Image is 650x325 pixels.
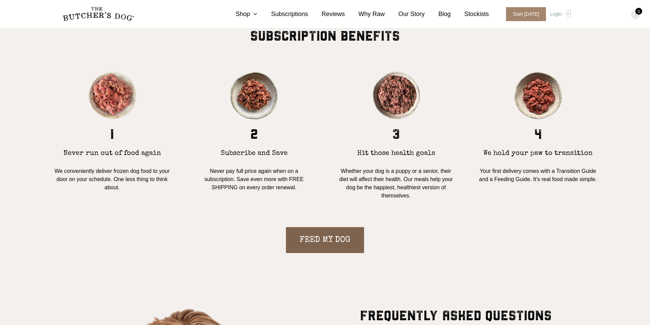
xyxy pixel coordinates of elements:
[250,28,400,44] h3: SUBSCRIPTION BENEFITS
[451,10,489,19] a: Stockists
[357,149,435,158] h5: Hit those health goals
[631,10,640,19] img: TBD_Cart-Empty.png
[221,149,288,158] h5: Subscribe and Save
[385,10,425,19] a: Our Story
[478,167,598,183] p: Your first delivery comes with a Transition Guide and a Feeding Guide. It’s real food made simple.
[250,126,258,143] h4: 2
[483,149,593,158] h5: We hold your paw to transition
[425,10,451,19] a: Blog
[548,7,570,21] a: Login
[336,167,456,200] p: Whether your dog is a puppy or a senior, their diet will affect their health. Our meals help your...
[286,227,364,253] a: FEED MY DOG
[257,10,308,19] a: Subscriptions
[360,308,565,324] h3: FREQUENTLY ASKED QUESTIONS
[635,8,642,15] div: 0
[110,126,114,143] h4: 1
[194,167,314,192] p: Never pay full price again when on a subscription. Save even more with FREE SHIPPING on every ord...
[534,126,542,143] h4: 4
[308,10,345,19] a: Reviews
[222,10,257,19] a: Shop
[506,7,546,21] span: Start [DATE]
[499,7,549,21] a: Start [DATE]
[52,167,172,192] p: We conveniently deliver frozen dog food to your door on your schedule. One less thing to think ab...
[392,126,400,143] h4: 3
[63,149,161,158] h5: Never run out of food again
[345,10,385,19] a: Why Raw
